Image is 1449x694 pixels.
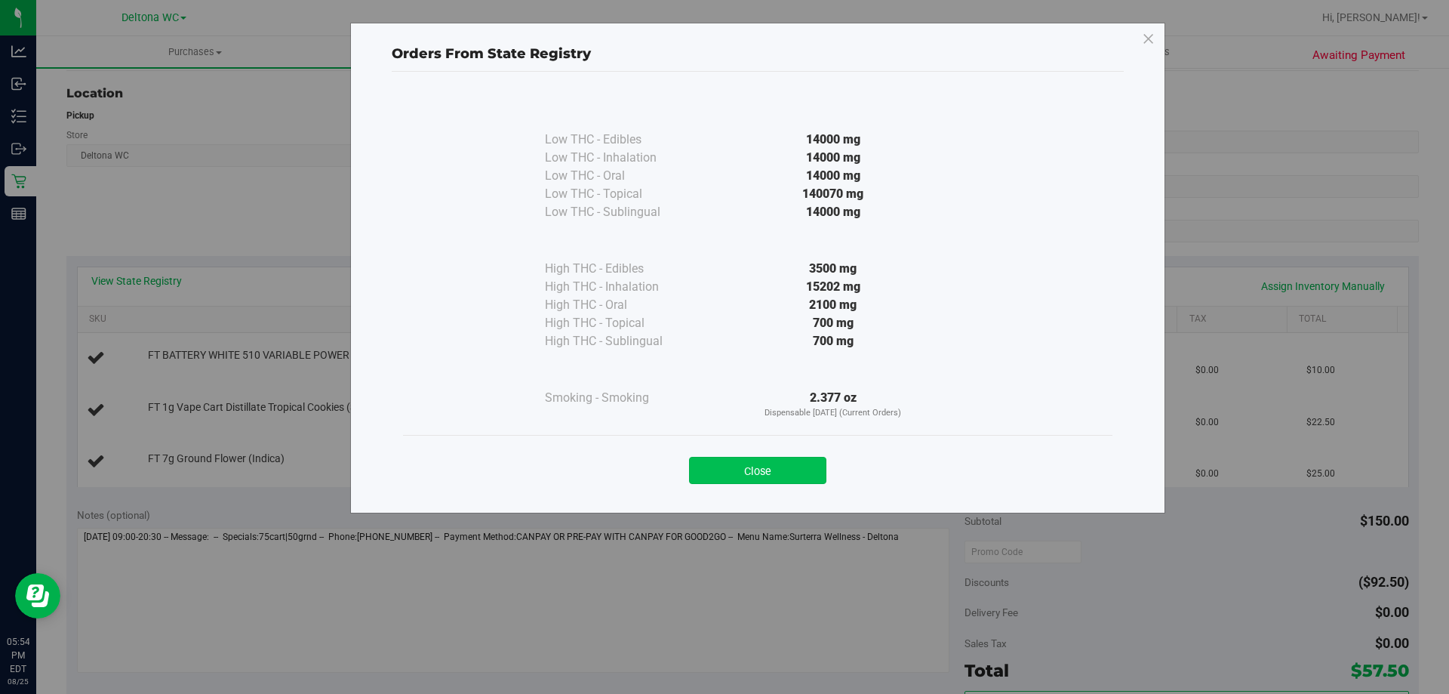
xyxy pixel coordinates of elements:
div: 3500 mg [696,260,971,278]
button: Close [689,457,826,484]
div: Low THC - Topical [545,185,696,203]
div: 700 mg [696,314,971,332]
div: High THC - Oral [545,296,696,314]
div: 700 mg [696,332,971,350]
div: 14000 mg [696,131,971,149]
div: 14000 mg [696,203,971,221]
iframe: Resource center [15,573,60,618]
div: High THC - Edibles [545,260,696,278]
div: Low THC - Sublingual [545,203,696,221]
div: High THC - Inhalation [545,278,696,296]
span: Orders From State Registry [392,45,591,62]
div: Low THC - Inhalation [545,149,696,167]
div: 140070 mg [696,185,971,203]
div: 2.377 oz [696,389,971,420]
div: 14000 mg [696,167,971,185]
div: 15202 mg [696,278,971,296]
div: High THC - Topical [545,314,696,332]
div: Low THC - Edibles [545,131,696,149]
div: 14000 mg [696,149,971,167]
div: 2100 mg [696,296,971,314]
p: Dispensable [DATE] (Current Orders) [696,407,971,420]
div: High THC - Sublingual [545,332,696,350]
div: Low THC - Oral [545,167,696,185]
div: Smoking - Smoking [545,389,696,407]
